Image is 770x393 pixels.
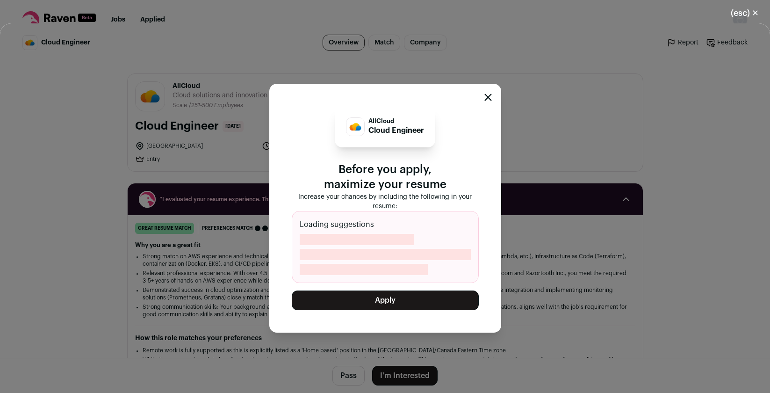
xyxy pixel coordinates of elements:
div: Loading suggestions [292,211,479,283]
button: Close modal [720,3,770,23]
p: AllCloud [368,117,424,125]
p: Cloud Engineer [368,125,424,136]
p: Increase your chances by including the following in your resume: [292,192,479,211]
img: 5cc8548c1c14ec6cc6f32fadad70c69166b465fb4f07dba53cb22b5b87398e3d.jpg [346,118,364,136]
button: Apply [292,291,479,310]
p: Before you apply, maximize your resume [292,162,479,192]
button: Close modal [484,94,492,101]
